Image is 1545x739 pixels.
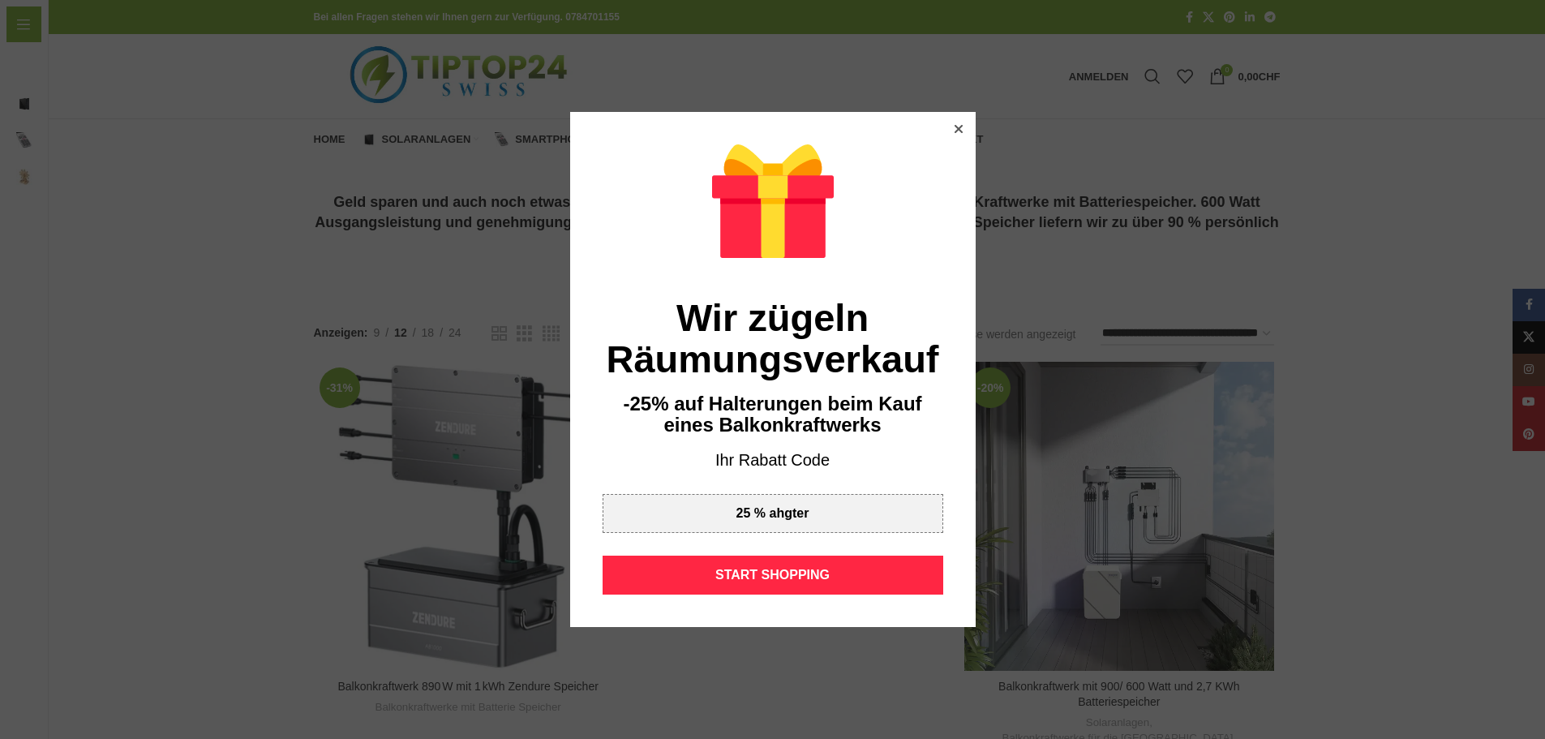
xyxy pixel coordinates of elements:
[736,507,809,520] div: 25 % ahgter
[603,556,943,595] div: START SHOPPING
[603,494,943,533] div: 25 % ahgter
[603,297,943,380] div: Wir zügeln Räumungsverkauf
[603,393,943,436] div: -25% auf Halterungen beim Kauf eines Balkonkraftwerks
[603,449,943,472] div: Ihr Rabatt Code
